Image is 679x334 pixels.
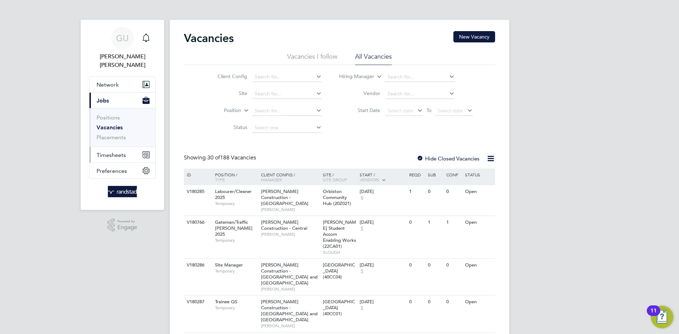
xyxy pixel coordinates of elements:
[89,52,156,69] span: Georgina Ulysses
[215,262,243,268] span: Site Manager
[388,107,413,114] span: Select date
[89,186,156,197] a: Go to home page
[89,77,155,92] button: Network
[261,262,318,286] span: [PERSON_NAME] Construction - [GEOGRAPHIC_DATA] and [GEOGRAPHIC_DATA]
[97,134,126,141] a: Placements
[323,219,356,249] span: [PERSON_NAME] Student Accom Enabling Works (22CA01)
[339,90,380,96] label: Vendor
[215,177,225,182] span: Type
[463,185,494,198] div: Open
[185,185,210,198] div: V180285
[360,219,406,225] div: [DATE]
[445,216,463,229] div: 1
[321,169,358,186] div: Site /
[89,93,155,108] button: Jobs
[201,107,241,114] label: Position
[185,216,210,229] div: V180766
[89,147,155,163] button: Timesheets
[407,169,426,181] div: Reqd
[259,169,321,186] div: Client Config /
[360,177,379,182] span: Vendors
[97,168,127,174] span: Preferences
[323,299,355,317] span: [GEOGRAPHIC_DATA] (40CC01)
[261,219,307,231] span: [PERSON_NAME] Construction - Central
[323,177,347,182] span: Site Group
[426,185,445,198] div: 0
[97,81,119,88] span: Network
[210,169,259,186] div: Position /
[81,20,164,210] nav: Main navigation
[385,89,455,99] input: Search for...
[252,89,322,99] input: Search for...
[426,295,445,309] div: 0
[360,299,406,305] div: [DATE]
[453,31,495,42] button: New Vacancy
[97,114,120,121] a: Positions
[116,34,129,43] span: GU
[261,207,319,212] span: [PERSON_NAME]
[426,216,445,229] div: 1
[385,72,455,82] input: Search for...
[355,52,392,65] li: All Vacancies
[261,177,282,182] span: Manager
[215,188,252,200] span: Labourer/Cleaner 2025
[261,286,319,292] span: [PERSON_NAME]
[463,259,494,272] div: Open
[650,311,657,320] div: 11
[287,52,337,65] li: Vacancies I follow
[252,106,322,116] input: Search for...
[445,295,463,309] div: 0
[108,218,138,232] a: Powered byEngage
[445,259,463,272] div: 0
[463,295,494,309] div: Open
[215,305,257,311] span: Temporary
[261,323,319,329] span: [PERSON_NAME]
[207,154,256,161] span: 188 Vacancies
[445,185,463,198] div: 0
[252,123,322,133] input: Select one
[426,259,445,272] div: 0
[407,259,426,272] div: 0
[215,238,257,243] span: Temporary
[261,188,308,206] span: [PERSON_NAME] Construction - [GEOGRAPHIC_DATA]
[117,218,137,224] span: Powered by
[426,169,445,181] div: Sub
[184,154,257,162] div: Showing
[360,195,364,201] span: 6
[215,299,237,305] span: Trainee QS
[207,154,220,161] span: 30 of
[360,305,364,311] span: 5
[108,186,137,197] img: randstad-logo-retina.png
[323,188,351,206] span: Orbiston Community Hub (20Z021)
[207,124,247,130] label: Status
[463,169,494,181] div: Status
[207,90,247,96] label: Site
[185,295,210,309] div: V180287
[360,189,406,195] div: [DATE]
[261,232,319,237] span: [PERSON_NAME]
[651,306,673,328] button: Open Resource Center, 11 new notifications
[360,225,364,232] span: 5
[445,169,463,181] div: Conf
[215,268,257,274] span: Temporary
[97,124,123,131] a: Vacancies
[215,201,257,206] span: Temporary
[360,268,364,274] span: 5
[417,155,480,162] label: Hide Closed Vacancies
[261,299,318,323] span: [PERSON_NAME] Construction - [GEOGRAPHIC_DATA] and [GEOGRAPHIC_DATA]
[117,224,137,230] span: Engage
[407,216,426,229] div: 0
[360,262,406,268] div: [DATE]
[89,27,156,69] a: GU[PERSON_NAME] [PERSON_NAME]
[333,73,374,80] label: Hiring Manager
[323,250,356,255] span: SLOUGH
[207,73,247,80] label: Client Config
[185,169,210,181] div: ID
[358,169,407,186] div: Start /
[407,295,426,309] div: 0
[97,152,126,158] span: Timesheets
[89,163,155,178] button: Preferences
[437,107,463,114] span: Select date
[97,97,109,104] span: Jobs
[407,185,426,198] div: 1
